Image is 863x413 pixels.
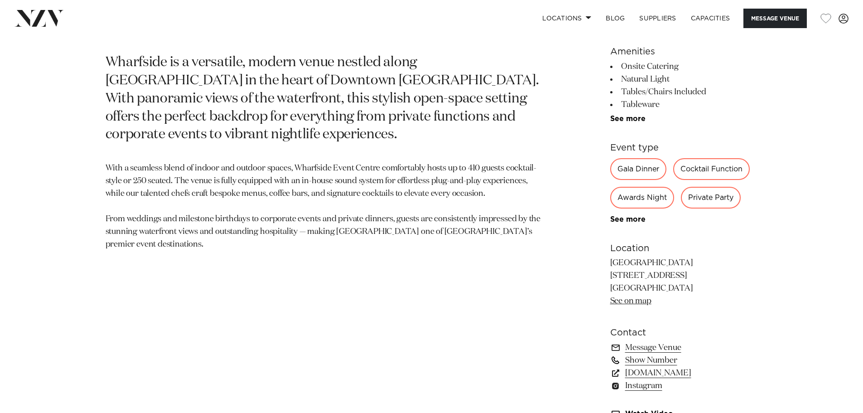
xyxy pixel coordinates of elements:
[610,98,758,111] li: Tableware
[610,158,666,180] div: Gala Dinner
[610,354,758,367] a: Show Number
[610,242,758,255] h6: Location
[610,341,758,354] a: Message Venue
[610,326,758,340] h6: Contact
[610,60,758,73] li: Onsite Catering
[610,86,758,98] li: Tables/Chairs Included
[106,162,546,251] p: With a seamless blend of indoor and outdoor spaces, Wharfside Event Centre comfortably hosts up t...
[14,10,64,26] img: nzv-logo.png
[610,187,674,209] div: Awards Night
[632,9,683,28] a: SUPPLIERS
[106,54,546,144] p: Wharfside is a versatile, modern venue nestled along [GEOGRAPHIC_DATA] in the heart of Downtown [...
[610,257,758,308] p: [GEOGRAPHIC_DATA] [STREET_ADDRESS] [GEOGRAPHIC_DATA]
[743,9,807,28] button: Message Venue
[535,9,598,28] a: Locations
[681,187,741,209] div: Private Party
[610,73,758,86] li: Natural Light
[610,297,651,305] a: See on map
[610,379,758,392] a: Instagram
[598,9,632,28] a: BLOG
[673,158,750,180] div: Cocktail Function
[610,367,758,379] a: [DOMAIN_NAME]
[610,45,758,58] h6: Amenities
[610,141,758,155] h6: Event type
[684,9,738,28] a: Capacities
